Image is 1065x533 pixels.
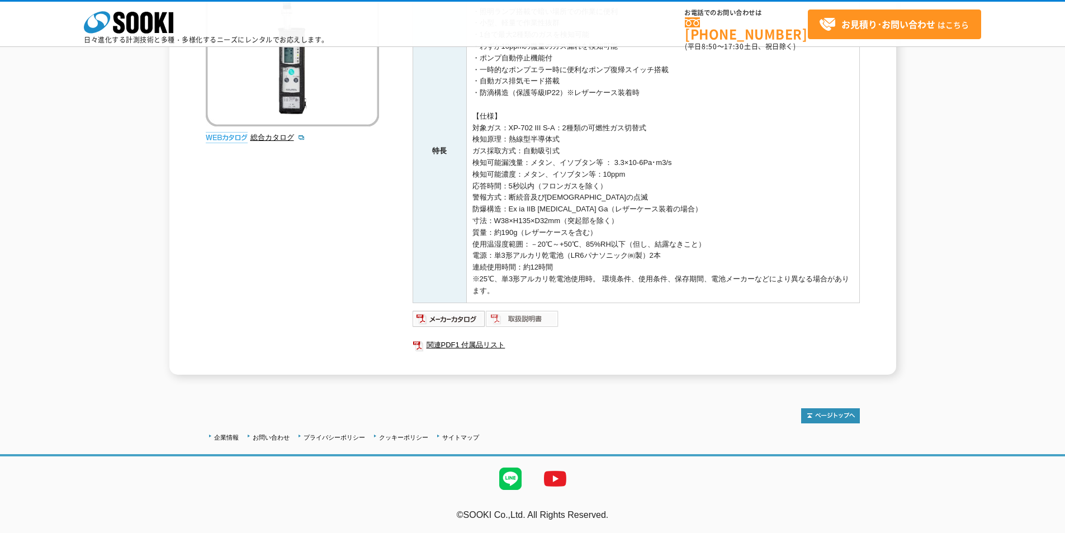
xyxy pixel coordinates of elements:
a: 総合カタログ [250,133,305,141]
a: プライバシーポリシー [304,434,365,441]
p: 日々進化する計測技術と多種・多様化するニーズにレンタルでお応えします。 [84,36,329,43]
strong: お見積り･お問い合わせ [841,17,935,31]
a: 関連PDF1 付属品リスト [413,338,860,352]
a: メーカーカタログ [413,317,486,326]
img: 取扱説明書 [486,310,559,328]
span: はこちら [819,16,969,33]
img: トップページへ [801,408,860,423]
span: 8:50 [702,41,717,51]
a: [PHONE_NUMBER] [685,17,808,40]
a: 取扱説明書 [486,317,559,326]
span: お電話でのお問い合わせは [685,10,808,16]
a: お見積り･お問い合わせはこちら [808,10,981,39]
img: メーカーカタログ [413,310,486,328]
a: テストMail [1022,522,1065,531]
img: YouTube [533,456,578,501]
a: お問い合わせ [253,434,290,441]
span: (平日 ～ 土日、祝日除く) [685,41,796,51]
a: 企業情報 [214,434,239,441]
a: サイトマップ [442,434,479,441]
img: webカタログ [206,132,248,143]
span: 17:30 [724,41,744,51]
img: LINE [488,456,533,501]
a: クッキーポリシー [379,434,428,441]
